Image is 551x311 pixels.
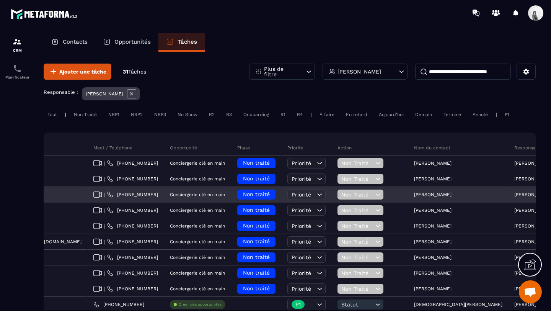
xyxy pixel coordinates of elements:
span: | [104,286,105,292]
a: [PHONE_NUMBER] [107,223,158,229]
span: Non traité [243,207,270,213]
button: Ajouter une tâche [44,64,111,80]
span: Non Traité [341,207,373,213]
span: | [104,160,105,166]
span: | [104,270,105,276]
p: | [310,112,312,117]
p: Opportunité [170,145,197,151]
span: Non Traité [341,176,373,182]
p: Nom du contact [414,145,450,151]
p: Créer des opportunités [179,302,222,307]
a: [PHONE_NUMBER] [107,176,158,182]
span: Non Traité [341,286,373,292]
div: NRP2 [127,110,147,119]
span: Priorité [292,239,311,245]
span: Non traité [243,285,270,291]
p: [PERSON_NAME] [414,239,452,244]
p: [PERSON_NAME] [414,255,452,260]
p: Contacts [63,38,88,45]
p: Conciergerie clé en main [170,286,225,291]
p: Responsable [514,145,543,151]
div: Onboarding [240,110,273,119]
span: Ajouter une tâche [59,68,106,75]
a: [PHONE_NUMBER] [107,270,158,276]
span: Priorité [292,192,311,198]
p: [PERSON_NAME] [414,176,452,182]
p: | [65,112,66,117]
div: Ouvrir le chat [519,280,542,303]
span: Priorité [292,254,311,260]
img: logo [11,7,80,21]
p: CRM [2,48,33,52]
div: R2 [205,110,218,119]
span: Non traité [243,270,270,276]
p: Action [337,145,352,151]
span: Non traité [243,191,270,197]
p: Conciergerie clé en main [170,192,225,197]
p: [PERSON_NAME] [414,270,452,276]
span: Non Traité [341,223,373,229]
span: Non Traité [341,160,373,166]
span: Priorité [292,270,311,276]
span: | [104,239,105,245]
div: Tout [44,110,61,119]
a: Opportunités [95,33,158,52]
span: | [104,176,105,182]
a: [PHONE_NUMBER] [107,254,158,260]
div: P1 [501,110,513,119]
div: No Show [174,110,201,119]
p: Conciergerie clé en main [170,255,225,260]
span: | [104,223,105,229]
span: Non Traité [341,239,373,245]
p: [PERSON_NAME] [414,208,452,213]
div: Annulé [469,110,492,119]
p: Phase [237,145,250,151]
p: [PERSON_NAME] [337,69,381,74]
span: Non traité [243,160,270,166]
span: Priorité [292,223,311,229]
p: [PERSON_NAME] [86,91,123,97]
a: [PHONE_NUMBER] [107,286,158,292]
p: Conciergerie clé en main [170,270,225,276]
p: [PERSON_NAME] [414,286,452,291]
div: NRP1 [104,110,123,119]
p: Conciergerie clé en main [170,239,225,244]
span: | [104,255,105,260]
div: Non Traité [70,110,101,119]
p: [DEMOGRAPHIC_DATA][PERSON_NAME] [414,302,502,307]
p: [PERSON_NAME] [414,192,452,197]
span: Non traité [243,254,270,260]
div: En retard [342,110,371,119]
a: [PHONE_NUMBER] [107,160,158,166]
p: [PERSON_NAME] [414,223,452,229]
div: À faire [316,110,338,119]
span: Priorité [292,176,311,182]
div: Aujourd'hui [375,110,408,119]
p: Planificateur [2,75,33,79]
span: | [104,192,105,198]
a: [PHONE_NUMBER] [93,301,144,308]
p: Meet / Téléphone [93,145,132,151]
a: [PHONE_NUMBER] [107,192,158,198]
span: Priorité [292,207,311,213]
a: Tâches [158,33,205,52]
p: Conciergerie clé en main [170,223,225,229]
span: Non traité [243,223,270,229]
p: P1 [295,302,301,307]
div: NRP3 [150,110,170,119]
a: [PHONE_NUMBER] [107,239,158,245]
span: Tâches [128,69,146,75]
span: Priorité [292,286,311,292]
a: Contacts [44,33,95,52]
div: Terminé [440,110,465,119]
span: Non Traité [341,270,373,276]
p: Tâches [178,38,197,45]
span: Priorité [292,160,311,166]
img: formation [13,37,22,46]
span: | [104,208,105,213]
p: [PERSON_NAME] [414,160,452,166]
div: R4 [293,110,306,119]
p: Responsable : [44,89,78,95]
p: Conciergerie clé en main [170,160,225,166]
p: 31 [123,68,146,75]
